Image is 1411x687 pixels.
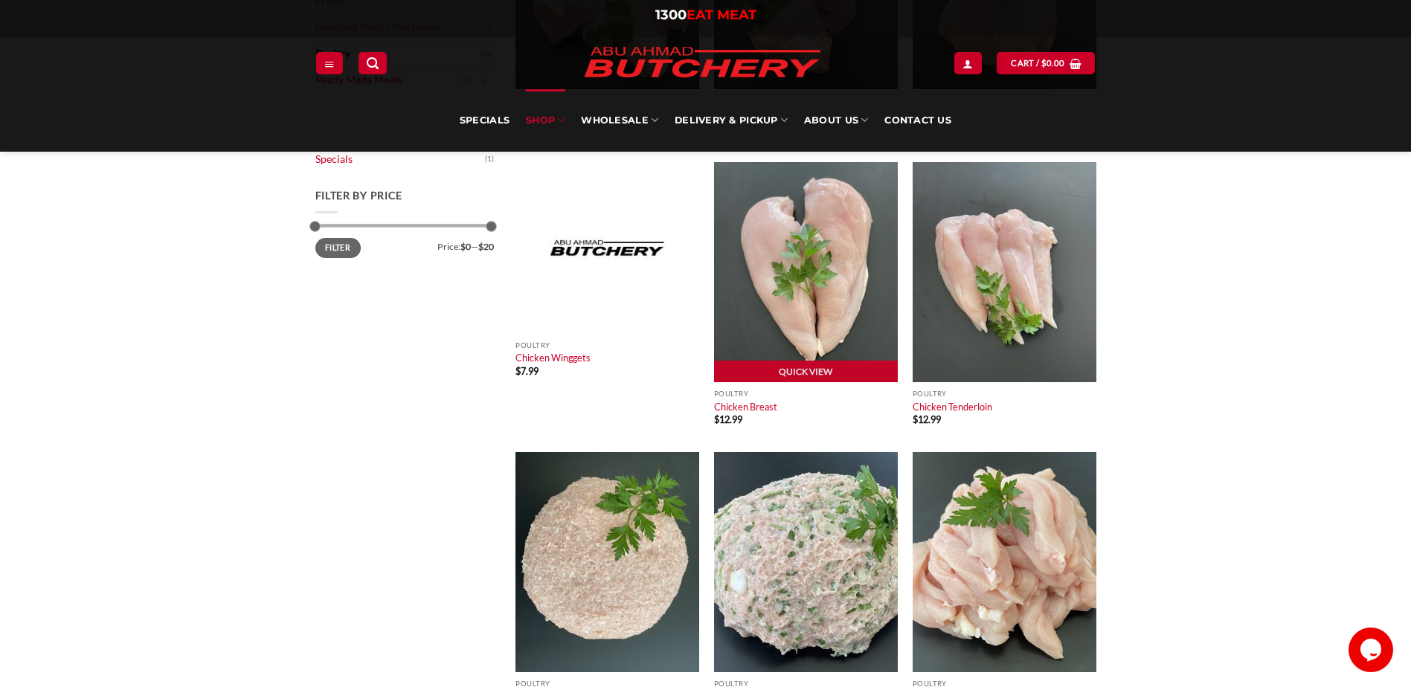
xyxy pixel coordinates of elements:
span: $ [913,413,918,425]
img: Chicken Tenderloin [913,162,1096,382]
span: 1300 [655,7,687,23]
iframe: chat widget [1349,628,1396,672]
button: Filter [315,238,361,258]
img: Chicken Breast [714,162,898,382]
span: Filter by price [315,189,403,201]
bdi: 0.00 [1041,58,1065,68]
span: EAT MEAT [687,7,756,23]
a: About Us [804,89,868,152]
span: $0 [460,241,471,252]
img: Chicken-Breast-Stir-Fry [913,452,1096,672]
span: (1) [485,148,494,170]
a: Specials [315,146,485,172]
img: Placeholder [515,162,699,334]
span: $ [1041,57,1047,70]
a: Chicken Breast [714,401,777,413]
a: Menu [316,52,343,74]
span: $ [714,413,719,425]
img: Chicken Mince [515,452,699,672]
bdi: 7.99 [515,365,539,377]
a: Chicken Winggets [515,352,591,364]
bdi: 12.99 [913,413,941,425]
p: Poultry [714,390,898,398]
a: Specials [460,89,510,152]
span: $ [515,365,521,377]
a: Quick View [714,361,898,383]
a: View cart [997,52,1095,74]
a: Wholesale [581,89,658,152]
img: Chicken Kafta Mince [714,452,898,672]
a: Contact Us [884,89,951,152]
bdi: 12.99 [714,413,742,425]
span: $20 [478,241,494,252]
a: Chicken Tenderloin [913,401,992,413]
span: Cart / [1011,57,1064,70]
a: Search [359,52,387,74]
p: Poultry [515,341,699,349]
a: My account [954,52,981,74]
a: SHOP [526,89,565,152]
p: Poultry [913,390,1096,398]
div: Price: — [315,238,494,251]
a: Delivery & Pickup [675,89,788,152]
a: 1300EAT MEAT [655,7,756,23]
img: Abu Ahmad Butchery [572,37,832,89]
